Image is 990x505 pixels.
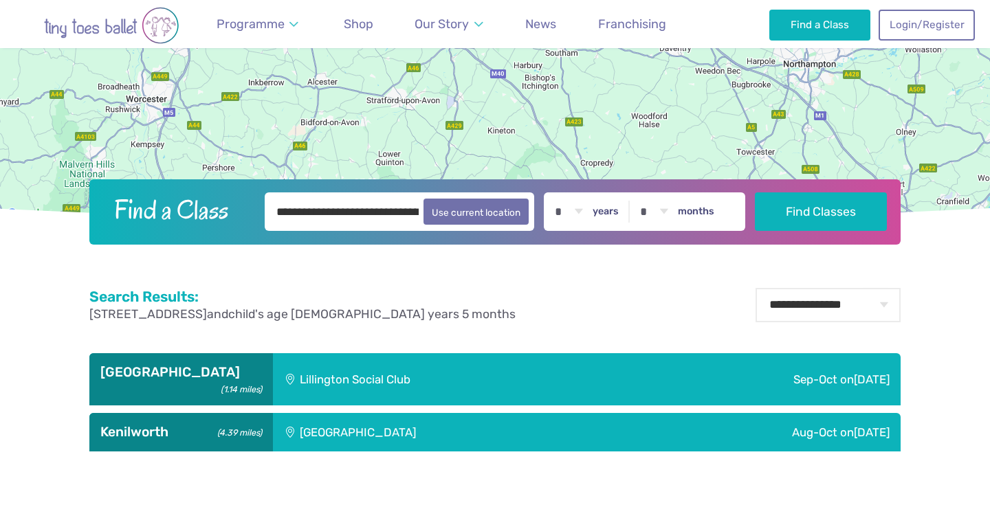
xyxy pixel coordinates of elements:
span: Franchising [598,16,666,31]
span: [STREET_ADDRESS] [89,307,207,321]
p: and [89,306,516,323]
span: Our Story [415,16,469,31]
a: Open this area in Google Maps (opens a new window) [3,205,49,223]
div: Aug-Oct on [626,413,901,451]
span: child's age [DEMOGRAPHIC_DATA] years 5 months [228,307,516,321]
a: Login/Register [879,10,975,40]
label: months [678,205,714,218]
button: Use current location [423,199,529,225]
h3: Kenilworth [100,424,262,440]
h3: [GEOGRAPHIC_DATA] [100,364,262,381]
span: Shop [344,16,373,31]
span: Programme [217,16,285,31]
h2: Search Results: [89,288,516,306]
a: Shop [338,9,379,40]
a: Programme [210,9,305,40]
a: Franchising [592,9,672,40]
small: (4.39 miles) [213,424,262,438]
div: Lillington Social Club [273,353,622,406]
span: [DATE] [854,425,890,439]
div: [GEOGRAPHIC_DATA] [273,413,626,451]
a: Find a Class [769,10,870,40]
label: years [593,205,619,218]
img: tiny toes ballet [15,7,208,44]
button: Find Classes [755,192,888,231]
span: News [525,16,556,31]
a: News [519,9,562,40]
h2: Find a Class [103,192,256,227]
a: Our Story [408,9,489,40]
small: (1.14 miles) [217,381,262,395]
span: [DATE] [854,372,890,386]
div: Sep-Oct on [622,353,901,406]
img: Google [3,205,49,223]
